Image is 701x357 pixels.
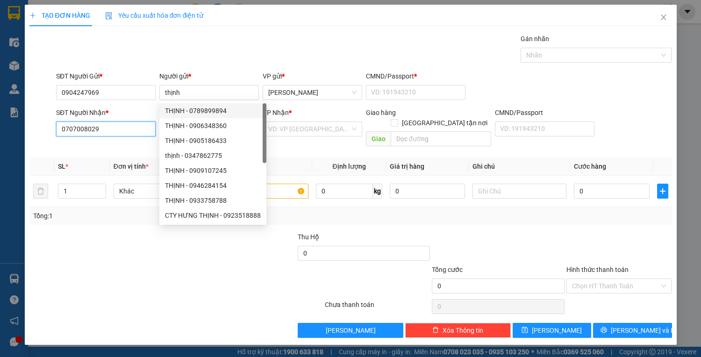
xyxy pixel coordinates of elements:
div: SĐT Người Gửi [56,71,156,81]
span: kg [373,184,382,199]
div: VP gửi [263,71,362,81]
div: THỊNH - 0906348360 [159,118,266,133]
label: Gán nhãn [521,35,549,43]
div: THỊNH - 0905186433 [165,136,261,146]
img: icon [105,12,113,20]
div: CTY HƯNG THỊNH - 0923518888 [165,210,261,221]
div: THỊNH - 0906348360 [165,121,261,131]
span: [PERSON_NAME] và In [611,325,676,336]
div: Chưa thanh toán [324,300,431,316]
div: THỊNH - 0933758788 [165,195,261,206]
div: thịnh - 0347862775 [159,148,266,163]
span: VP Nhận [263,109,289,116]
span: Yêu cầu xuất hóa đơn điện tử [105,12,204,19]
div: THỊNH - 0905186433 [159,133,266,148]
input: Dọc đường [391,131,491,146]
span: Giá trị hàng [390,163,424,170]
span: TẠO ĐƠN HÀNG [29,12,90,19]
span: Xóa Thông tin [443,325,483,336]
span: [PERSON_NAME] [532,325,582,336]
div: THỊNH - 0789899894 [165,106,261,116]
div: THỊNH - 0909107245 [165,165,261,176]
button: printer[PERSON_NAME] và In [593,323,672,338]
div: CTY HƯNG THỊNH - 0923518888 [159,208,266,223]
span: printer [601,327,607,334]
input: Ghi Chú [472,184,566,199]
span: Lê Hồng Phong [268,86,357,100]
div: CMND/Passport [366,71,465,81]
span: Thu Hộ [298,233,319,241]
div: THỊNH - 0946284154 [165,180,261,191]
span: SL [58,163,65,170]
span: Tổng cước [432,266,463,273]
div: thịnh - 0347862775 [165,150,261,161]
span: [PERSON_NAME] [326,325,376,336]
span: Giao hàng [366,109,396,116]
span: Định lượng [333,163,366,170]
button: save[PERSON_NAME] [513,323,591,338]
button: Close [651,5,677,31]
div: THỊNH - 0789899894 [159,103,266,118]
span: Cước hàng [574,163,606,170]
span: [GEOGRAPHIC_DATA] tận nơi [398,118,491,128]
div: Người gửi [159,71,259,81]
span: plus [658,187,668,195]
span: Đơn vị tính [114,163,149,170]
span: save [522,327,528,334]
button: delete [33,184,48,199]
div: THỊNH - 0909107245 [159,163,266,178]
button: plus [657,184,668,199]
div: CMND/Passport [495,107,594,118]
span: delete [432,327,439,334]
span: plus [29,12,36,19]
div: THỊNH - 0933758788 [159,193,266,208]
div: THỊNH - 0946284154 [159,178,266,193]
div: SĐT Người Nhận [56,107,156,118]
input: 0 [390,184,465,199]
label: Hình thức thanh toán [566,266,629,273]
button: [PERSON_NAME] [298,323,403,338]
th: Ghi chú [469,157,570,176]
span: Khác [119,184,202,198]
button: deleteXóa Thông tin [405,323,511,338]
span: close [660,14,667,21]
div: Tổng: 1 [33,211,272,221]
span: Giao [366,131,391,146]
